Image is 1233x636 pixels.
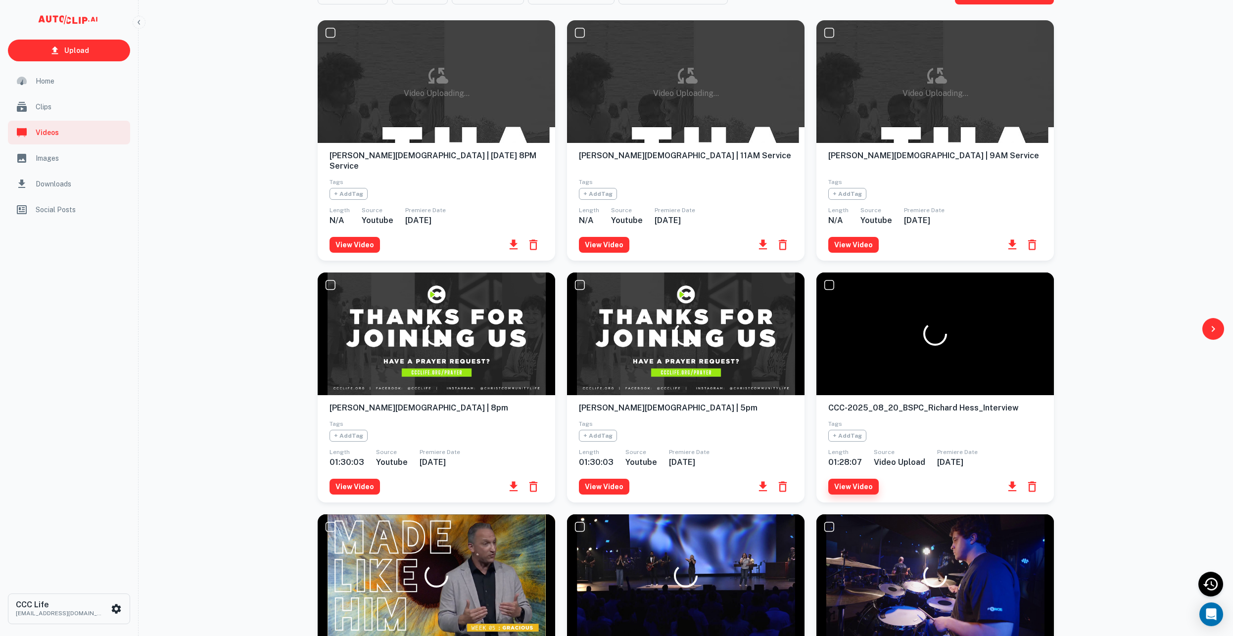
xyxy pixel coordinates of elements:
[828,188,866,200] span: + Add Tag
[611,216,643,225] h6: youtube
[330,216,350,225] h6: N/A
[8,593,130,624] button: CCC Life[EMAIL_ADDRESS][DOMAIN_NAME]
[420,449,460,455] span: Premiere Date
[579,151,793,172] h6: [PERSON_NAME][DEMOGRAPHIC_DATA] | 11AM Service
[330,457,364,467] h6: 01:30:03
[362,207,382,214] span: Source
[860,216,892,225] h6: youtube
[579,237,629,253] button: View Video
[405,207,446,214] span: Premiere Date
[828,457,862,467] h6: 01:28:07
[330,207,350,214] span: Length
[8,121,130,144] a: Videos
[579,457,614,467] h6: 01:30:03
[653,64,719,99] div: Video Uploading...
[860,207,881,214] span: Source
[655,207,695,214] span: Premiere Date
[937,449,978,455] span: Premiere Date
[1199,602,1223,626] div: Open Intercom Messenger
[828,207,849,214] span: Length
[330,179,343,185] span: Tags
[579,188,617,200] span: + Add Tag
[828,216,849,225] h6: N/A
[330,151,543,172] h6: [PERSON_NAME][DEMOGRAPHIC_DATA] | [DATE] 8PM Service
[828,479,879,495] button: View Video
[828,430,866,442] span: + Add Tag
[36,101,124,112] span: Clips
[36,153,124,164] span: Images
[579,207,599,214] span: Length
[828,420,842,427] span: Tags
[579,216,599,225] h6: N/A
[405,216,446,225] h6: [DATE]
[330,479,380,495] button: View Video
[36,76,124,87] span: Home
[655,216,695,225] h6: [DATE]
[579,420,593,427] span: Tags
[330,237,380,253] button: View Video
[828,449,849,455] span: Length
[330,449,350,455] span: Length
[8,146,130,170] a: Images
[904,216,945,225] h6: [DATE]
[904,207,945,214] span: Premiere Date
[828,151,1042,172] h6: [PERSON_NAME][DEMOGRAPHIC_DATA] | 9AM Service
[669,449,710,455] span: Premiere Date
[611,207,632,214] span: Source
[874,457,925,467] h6: Video Upload
[828,237,879,253] button: View Video
[376,457,408,467] h6: youtube
[330,420,343,427] span: Tags
[330,403,543,413] h6: [PERSON_NAME][DEMOGRAPHIC_DATA] | 8pm
[420,457,460,467] h6: [DATE]
[16,601,105,609] h6: CCC Life
[937,457,978,467] h6: [DATE]
[579,179,593,185] span: Tags
[669,457,710,467] h6: [DATE]
[579,430,617,442] span: + Add Tag
[874,449,895,455] span: Source
[330,188,368,200] span: + Add Tag
[8,172,130,196] a: Downloads
[579,403,793,413] h6: [PERSON_NAME][DEMOGRAPHIC_DATA] | 5pm
[8,198,130,222] a: Social Posts
[828,403,1042,413] h6: CCC-2025_08_20_BSPC_Richard Hess_Interview
[625,457,657,467] h6: youtube
[330,430,368,442] span: + Add Tag
[36,179,124,189] span: Downloads
[8,95,130,119] a: Clips
[8,40,130,61] a: Upload
[579,479,629,495] button: View Video
[404,64,470,99] div: Video Uploading...
[36,127,124,138] span: Videos
[828,179,842,185] span: Tags
[36,204,124,215] span: Social Posts
[362,216,393,225] h6: youtube
[1198,572,1223,596] div: Recent Activity
[902,64,968,99] div: Video Uploading...
[625,449,646,455] span: Source
[64,45,89,56] p: Upload
[16,609,105,618] p: [EMAIL_ADDRESS][DOMAIN_NAME]
[376,449,397,455] span: Source
[579,449,599,455] span: Length
[8,69,130,93] a: Home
